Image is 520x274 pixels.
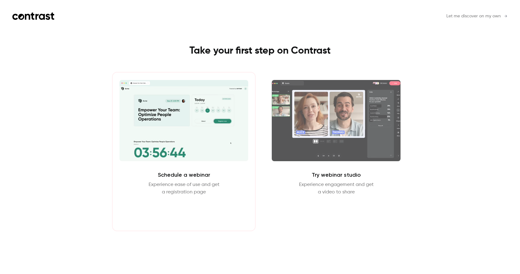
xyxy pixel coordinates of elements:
h2: Schedule a webinar [158,171,210,179]
p: Experience ease of use and get a registration page [149,181,219,196]
span: Let me discover on my own [446,13,501,20]
button: Schedule webinar [158,203,210,218]
h1: Take your first step on Contrast [100,45,420,57]
p: Experience engagement and get a video to share [299,181,374,196]
h2: Try webinar studio [312,171,361,179]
